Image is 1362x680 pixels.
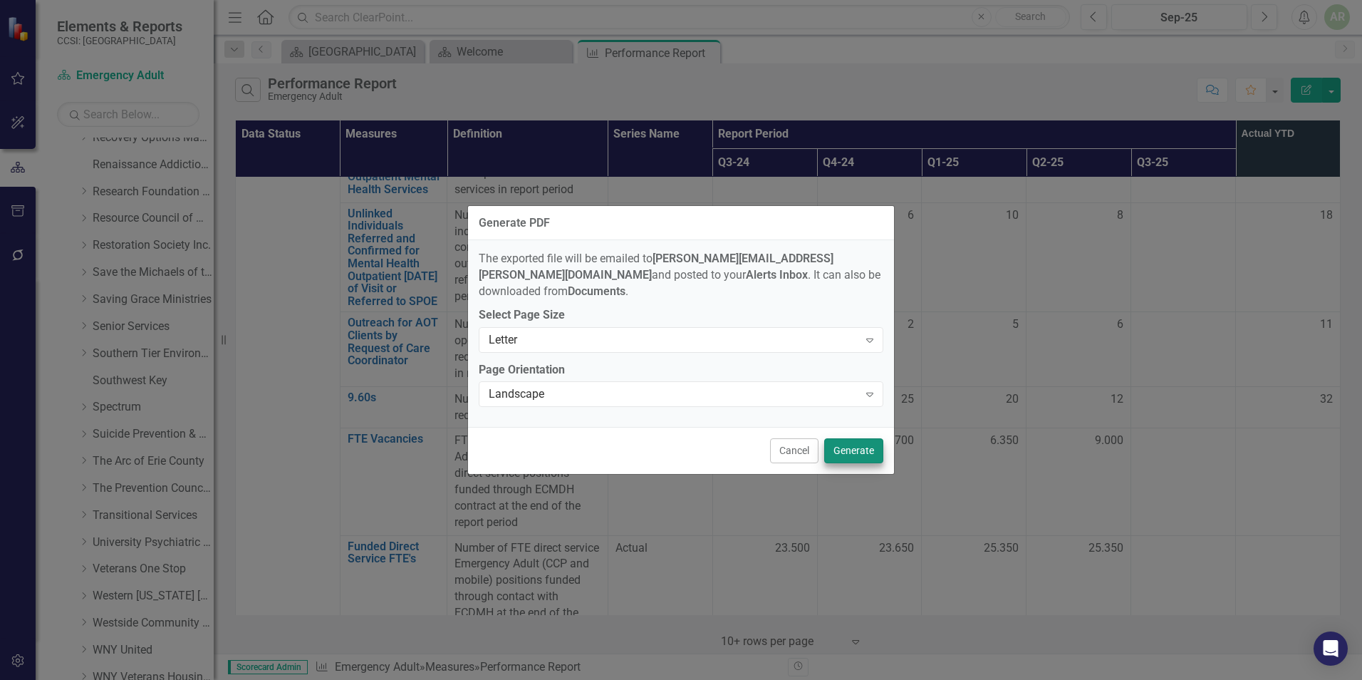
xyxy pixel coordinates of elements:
[489,386,858,403] div: Landscape
[770,438,818,463] button: Cancel
[479,362,883,378] label: Page Orientation
[568,284,625,298] strong: Documents
[1314,632,1348,666] div: Open Intercom Messenger
[746,268,808,282] strong: Alerts Inbox
[479,252,880,298] span: The exported file will be emailed to and posted to your . It can also be downloaded from .
[824,438,883,463] button: Generate
[489,331,858,348] div: Letter
[479,252,833,282] strong: [PERSON_NAME][EMAIL_ADDRESS][PERSON_NAME][DOMAIN_NAME]
[479,307,883,324] label: Select Page Size
[479,217,550,230] div: Generate PDF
